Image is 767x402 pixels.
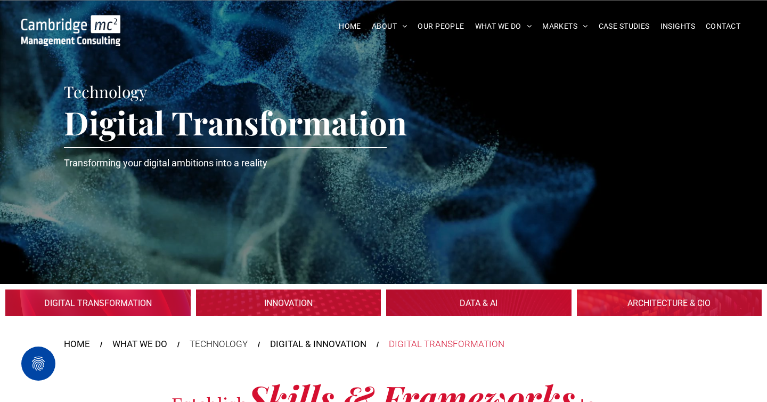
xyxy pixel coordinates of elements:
a: OUR PEOPLE [412,18,469,35]
a: INSIGHTS [655,18,700,35]
a: HOME [333,18,366,35]
a: WHAT WE DO [470,18,537,35]
div: TECHNOLOGY [190,337,248,351]
a: Innovation | Consulting services to unlock your innovation pipeline | Cambridge Management Consul... [196,290,381,316]
img: Go to Homepage [21,15,120,46]
a: HOME [64,337,90,351]
a: ABOUT [366,18,413,35]
a: CONTACT [700,18,746,35]
div: DIGITAL TRANSFORMATION [389,337,504,351]
a: DIGITAL & INNOVATION > DATA & AI | Experts at Using Data to Unlock Value for Your Business [386,290,572,316]
a: Your Business Transformed | Cambridge Management Consulting [21,17,120,28]
span: Digital Transformation [64,101,407,143]
a: Digital Transformation | Innovation | Cambridge Management Consulting [5,290,191,316]
a: WHAT WE DO [112,337,167,351]
a: DIGITAL & INNOVATION > ARCHITECTURE & CIO | Build and Optimise a Future-Ready Digital Architecture [577,290,762,316]
a: DIGITAL & INNOVATION [270,337,366,351]
a: MARKETS [537,18,593,35]
span: Transforming your digital ambitions into a reality [64,157,267,168]
span: Technology [64,81,147,102]
a: CASE STUDIES [593,18,655,35]
nav: Breadcrumbs [64,337,703,351]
